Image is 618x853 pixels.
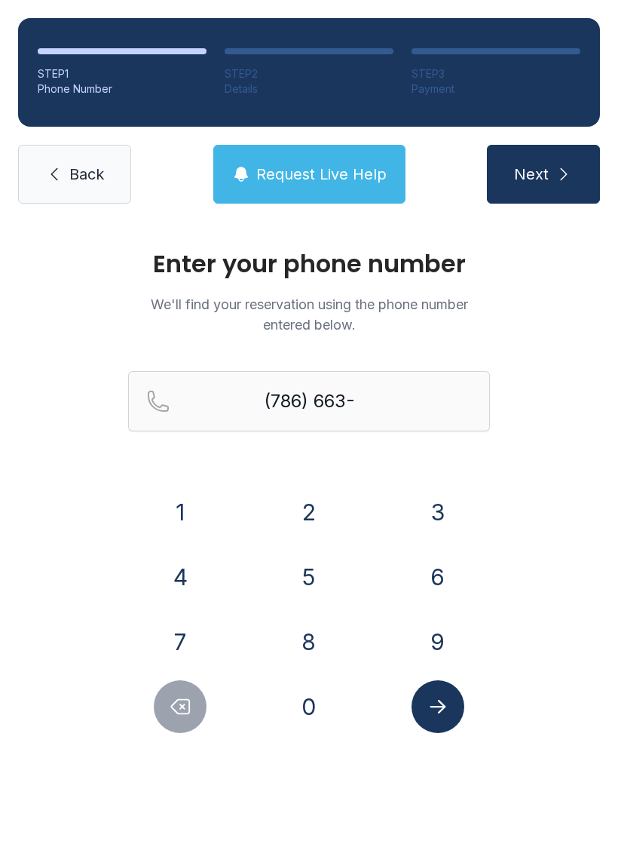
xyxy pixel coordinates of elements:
button: 8 [283,615,335,668]
button: 3 [411,486,464,538]
button: 7 [154,615,207,668]
p: We'll find your reservation using the phone number entered below. [128,294,490,335]
button: 6 [411,551,464,603]
input: Reservation phone number [128,371,490,431]
button: Delete number [154,680,207,733]
span: Next [514,164,549,185]
button: 4 [154,551,207,603]
button: 2 [283,486,335,538]
div: Details [225,81,393,97]
div: Payment [411,81,580,97]
span: Back [69,164,104,185]
div: STEP 1 [38,66,207,81]
div: Phone Number [38,81,207,97]
button: 5 [283,551,335,603]
button: 0 [283,680,335,733]
button: 1 [154,486,207,538]
button: Submit lookup form [411,680,464,733]
div: STEP 3 [411,66,580,81]
div: STEP 2 [225,66,393,81]
h1: Enter your phone number [128,252,490,276]
span: Request Live Help [256,164,387,185]
button: 9 [411,615,464,668]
